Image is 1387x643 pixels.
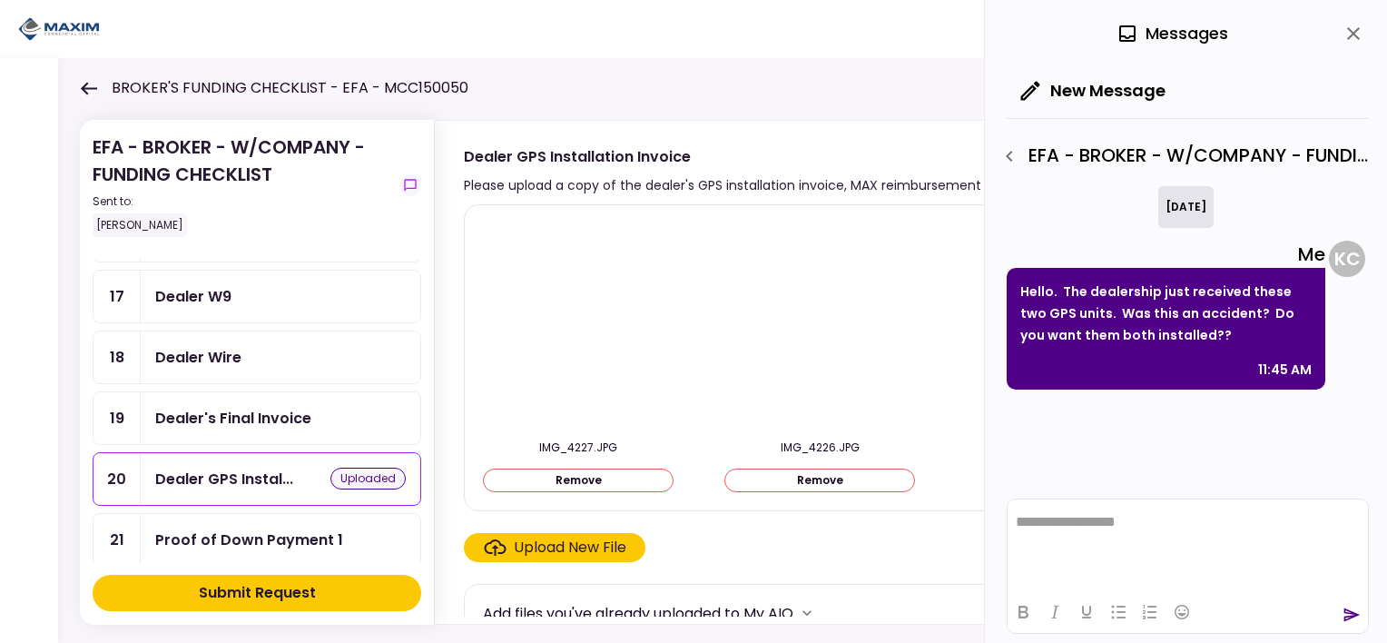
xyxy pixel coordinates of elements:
[464,533,645,562] span: Click here to upload the required document
[93,213,187,237] div: [PERSON_NAME]
[994,141,1369,172] div: EFA - BROKER - W/COMPANY - FUNDING CHECKLIST - Dealer GPS Installation Invoice
[1258,359,1312,381] div: 11:45 AM
[483,602,793,625] div: Add files you've already uploaded to My AIO
[1343,606,1361,624] button: send
[18,15,100,43] img: Partner icon
[93,270,421,323] a: 17Dealer W9
[1329,241,1365,277] div: K C
[1008,500,1368,590] iframe: Rich Text Area
[330,468,406,490] div: uploaded
[464,145,1104,168] div: Dealer GPS Installation Invoice
[483,469,674,492] button: Remove
[155,407,311,430] div: Dealer's Final Invoice
[93,331,421,384] a: 18Dealer Wire
[93,452,421,506] a: 20Dealer GPS Installation Invoiceuploaded
[514,537,626,559] div: Upload New File
[724,469,915,492] button: Remove
[93,331,141,383] div: 18
[93,271,141,322] div: 17
[155,468,293,490] div: Dealer GPS Installation Invoice
[1103,599,1134,625] button: Bullet list
[1039,599,1070,625] button: Italic
[1007,241,1325,268] div: Me
[93,391,421,445] a: 19Dealer's Final Invoice
[93,453,141,505] div: 20
[155,346,241,369] div: Dealer Wire
[155,285,231,308] div: Dealer W9
[724,440,915,456] div: IMG_4226.JPG
[1020,281,1312,346] p: Hello. The dealership just received these two GPS units. Was this an accident? Do you want them b...
[155,529,343,551] div: Proof of Down Payment 1
[1166,599,1197,625] button: Emojis
[93,134,392,237] div: EFA - BROKER - W/COMPANY - FUNDING CHECKLIST
[464,174,1104,196] div: Please upload a copy of the dealer's GPS installation invoice, MAX reimbursement is $50 per GPS u...
[1007,67,1180,114] button: New Message
[93,392,141,444] div: 19
[93,193,392,210] div: Sent to:
[1071,599,1102,625] button: Underline
[1338,18,1369,49] button: close
[199,582,316,604] div: Submit Request
[793,599,821,627] button: more
[112,77,468,99] h1: BROKER'S FUNDING CHECKLIST - EFA - MCC150050
[93,513,421,567] a: 21Proof of Down Payment 1
[399,174,421,196] button: show-messages
[483,440,674,456] div: IMG_4227.JPG
[1135,599,1166,625] button: Numbered list
[1008,599,1038,625] button: Bold
[93,575,421,611] button: Submit Request
[1116,20,1228,47] div: Messages
[93,514,141,566] div: 21
[434,120,1351,625] div: Dealer GPS Installation InvoicePlease upload a copy of the dealer's GPS installation invoice, MAX...
[1158,186,1214,228] div: [DATE]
